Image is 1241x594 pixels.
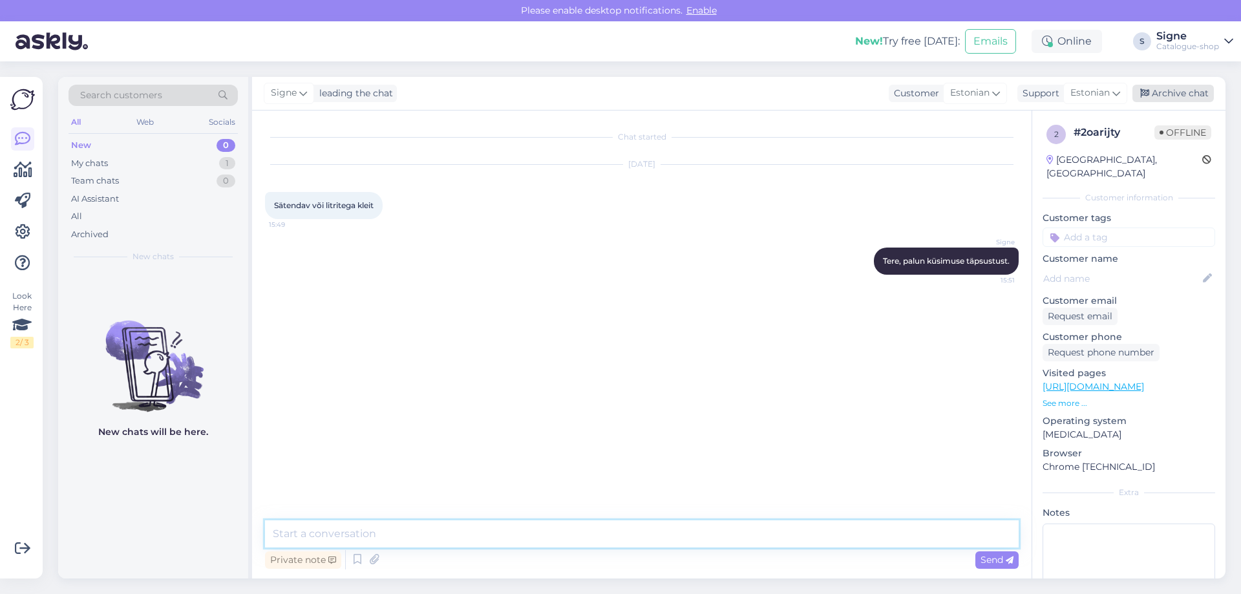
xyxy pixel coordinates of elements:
[1043,192,1215,204] div: Customer information
[1074,125,1154,140] div: # 2oarijty
[1043,398,1215,409] p: See more ...
[1043,294,1215,308] p: Customer email
[1043,447,1215,460] p: Browser
[265,131,1019,143] div: Chat started
[217,139,235,152] div: 0
[1156,31,1219,41] div: Signe
[1043,414,1215,428] p: Operating system
[1032,30,1102,53] div: Online
[58,297,248,414] img: No chats
[71,210,82,223] div: All
[265,551,341,569] div: Private note
[889,87,939,100] div: Customer
[1043,228,1215,247] input: Add a tag
[1043,460,1215,474] p: Chrome [TECHNICAL_ID]
[965,29,1016,54] button: Emails
[71,139,91,152] div: New
[950,86,990,100] span: Estonian
[1043,252,1215,266] p: Customer name
[1043,211,1215,225] p: Customer tags
[855,34,960,49] div: Try free [DATE]:
[1043,381,1144,392] a: [URL][DOMAIN_NAME]
[966,237,1015,247] span: Signe
[1043,308,1118,325] div: Request email
[69,114,83,131] div: All
[71,228,109,241] div: Archived
[80,89,162,102] span: Search customers
[1054,129,1059,139] span: 2
[1133,32,1151,50] div: S
[71,193,119,206] div: AI Assistant
[966,275,1015,285] span: 15:51
[1043,330,1215,344] p: Customer phone
[1154,125,1211,140] span: Offline
[71,157,108,170] div: My chats
[1017,87,1059,100] div: Support
[98,425,208,439] p: New chats will be here.
[1043,271,1200,286] input: Add name
[133,251,174,262] span: New chats
[1043,506,1215,520] p: Notes
[274,200,374,210] span: Sätendav või litritega kleit
[981,554,1013,566] span: Send
[314,87,393,100] div: leading the chat
[1156,31,1233,52] a: SigneCatalogue-shop
[1070,86,1110,100] span: Estonian
[1046,153,1202,180] div: [GEOGRAPHIC_DATA], [GEOGRAPHIC_DATA]
[219,157,235,170] div: 1
[134,114,156,131] div: Web
[1043,428,1215,441] p: [MEDICAL_DATA]
[10,337,34,348] div: 2 / 3
[217,175,235,187] div: 0
[10,290,34,348] div: Look Here
[71,175,119,187] div: Team chats
[855,35,883,47] b: New!
[269,220,317,229] span: 15:49
[271,86,297,100] span: Signe
[206,114,238,131] div: Socials
[265,158,1019,170] div: [DATE]
[1043,366,1215,380] p: Visited pages
[883,256,1010,266] span: Tere, palun küsimuse täpsustust.
[10,87,35,112] img: Askly Logo
[1132,85,1214,102] div: Archive chat
[1043,487,1215,498] div: Extra
[1156,41,1219,52] div: Catalogue-shop
[1043,344,1160,361] div: Request phone number
[683,5,721,16] span: Enable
